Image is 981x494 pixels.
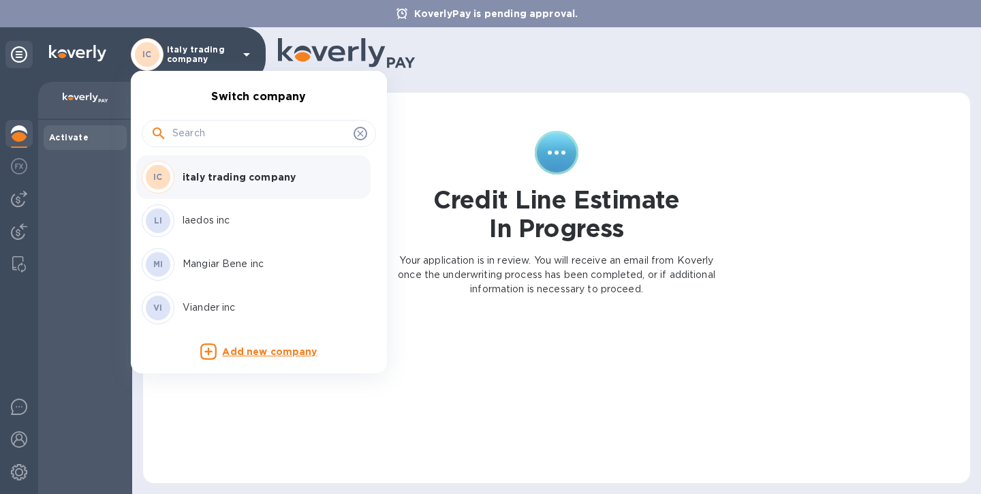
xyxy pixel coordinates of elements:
[183,300,354,315] p: Viander inc
[153,172,163,182] b: IC
[154,215,163,226] b: LI
[222,345,317,360] p: Add new company
[153,303,163,313] b: VI
[153,259,163,269] b: MI
[183,257,354,271] p: Mangiar Bene inc
[183,170,354,184] p: italy trading company
[183,213,354,228] p: laedos inc
[172,123,348,144] input: Search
